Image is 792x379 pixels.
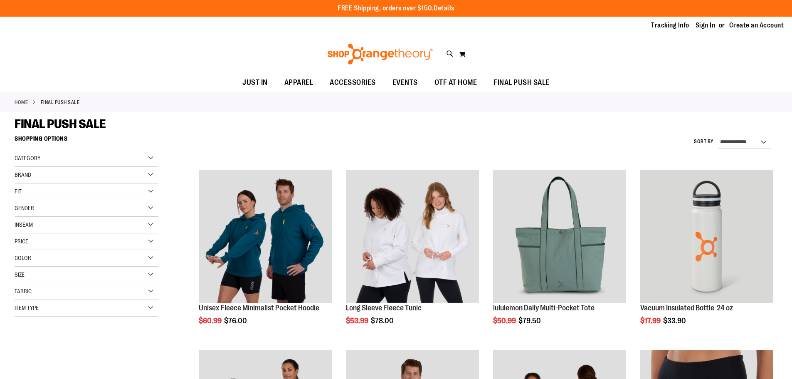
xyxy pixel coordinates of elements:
[234,73,276,92] a: JUST IN
[15,131,158,150] strong: Shopping Options
[195,166,336,346] div: product
[651,21,689,30] a: Tracking Info
[493,317,517,325] span: $50.99
[640,170,773,304] a: Vacuum Insulated Bottle 24 oz
[518,317,542,325] span: $79.50
[636,166,777,346] div: product
[276,73,322,92] a: APPAREL
[15,155,40,161] span: Category
[15,288,32,295] span: Fabric
[41,99,80,106] strong: FINAL PUSH SALE
[15,305,39,311] span: Item Type
[493,170,626,303] img: lululemon Daily Multi-Pocket Tote
[371,317,395,325] span: $78.00
[493,170,626,304] a: lululemon Daily Multi-Pocket Tote
[434,73,477,92] span: OTF AT HOME
[224,317,248,325] span: $76.00
[640,170,773,303] img: Vacuum Insulated Bottle 24 oz
[640,304,733,312] a: Vacuum Insulated Bottle 24 oz
[15,99,28,106] a: Home
[15,271,25,278] span: Size
[493,73,550,92] span: FINAL PUSH SALE
[489,166,630,346] div: product
[330,73,376,92] span: ACCESSORIES
[15,221,33,228] span: Inseam
[434,5,454,12] a: Details
[242,73,268,92] span: JUST IN
[15,205,34,211] span: Gender
[326,44,434,64] img: Shop Orangetheory
[426,73,486,92] a: OTF AT HOME
[342,166,483,346] div: product
[694,138,714,145] label: Sort By
[346,170,479,304] a: Product image for Fleece Long Sleeve
[15,117,106,131] span: FINAL PUSH SALE
[199,304,319,312] a: Unisex Fleece Minimalist Pocket Hoodie
[485,73,558,92] a: FINAL PUSH SALE
[15,238,28,245] span: Price
[346,317,370,325] span: $53.99
[729,21,784,30] a: Create an Account
[15,171,31,178] span: Brand
[346,170,479,303] img: Product image for Fleece Long Sleeve
[696,21,716,30] a: Sign In
[321,73,384,92] a: ACCESSORIES
[15,188,22,195] span: Fit
[640,317,662,325] span: $17.99
[392,73,418,92] span: EVENTS
[384,73,426,92] a: EVENTS
[493,304,595,312] a: lululemon Daily Multi-Pocket Tote
[338,4,454,13] p: FREE Shipping, orders over $150.
[199,317,223,325] span: $60.99
[284,73,313,92] span: APPAREL
[199,170,332,303] img: Unisex Fleece Minimalist Pocket Hoodie
[199,170,332,304] a: Unisex Fleece Minimalist Pocket Hoodie
[663,317,687,325] span: $33.90
[346,304,422,312] a: Long Sleeve Fleece Tunic
[15,255,31,261] span: Color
